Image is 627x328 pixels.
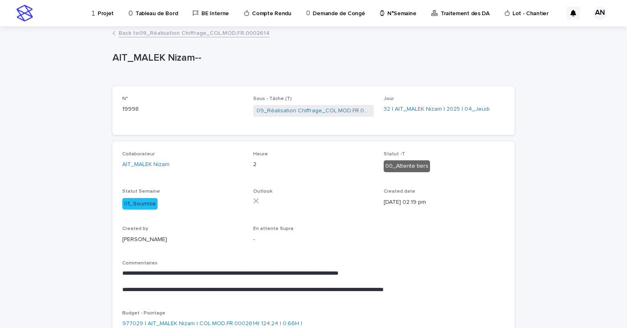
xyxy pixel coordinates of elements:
p: [DATE] 02:19 pm [384,198,505,207]
span: Outlook [253,189,272,194]
span: Statut -T [384,152,405,157]
span: Sous - Tâche (T) [253,96,292,101]
span: Budget - Pointage [122,311,165,316]
p: 2 [253,160,374,169]
div: 01_Soumise [122,198,158,210]
p: AIT_MALEK Nizam-- [112,52,511,64]
div: 00_Attente tiers [384,160,430,172]
p: 19998 [122,105,243,114]
span: Collaborateur [122,152,155,157]
span: Created date [384,189,415,194]
a: Back to09_Réalisation Chiffrage_COL.MOD.FR.0002614 [119,28,270,37]
div: AN [593,7,606,20]
p: - [253,235,374,244]
span: Created by [122,226,148,231]
span: Heure [253,152,268,157]
a: 09_Réalisation Chiffrage_COL.MOD.FR.0002614 [256,107,371,115]
span: Jour [384,96,394,101]
span: Statut Semaine [122,189,160,194]
a: AIT_MALEK Nizam [122,160,169,169]
img: stacker-logo-s-only.png [16,5,33,21]
p: [PERSON_NAME] [122,235,243,244]
span: En attente Supra [253,226,293,231]
a: 977029 | AIT_MALEK Nizam | COL.MOD.FR.0002614| 124.24 | 0.66H | [122,319,302,328]
span: N° [122,96,128,101]
a: 32 | AIT_MALEK Nizam | 2025 | 04_Jeudi [384,105,490,114]
span: Commentaires [122,261,158,266]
